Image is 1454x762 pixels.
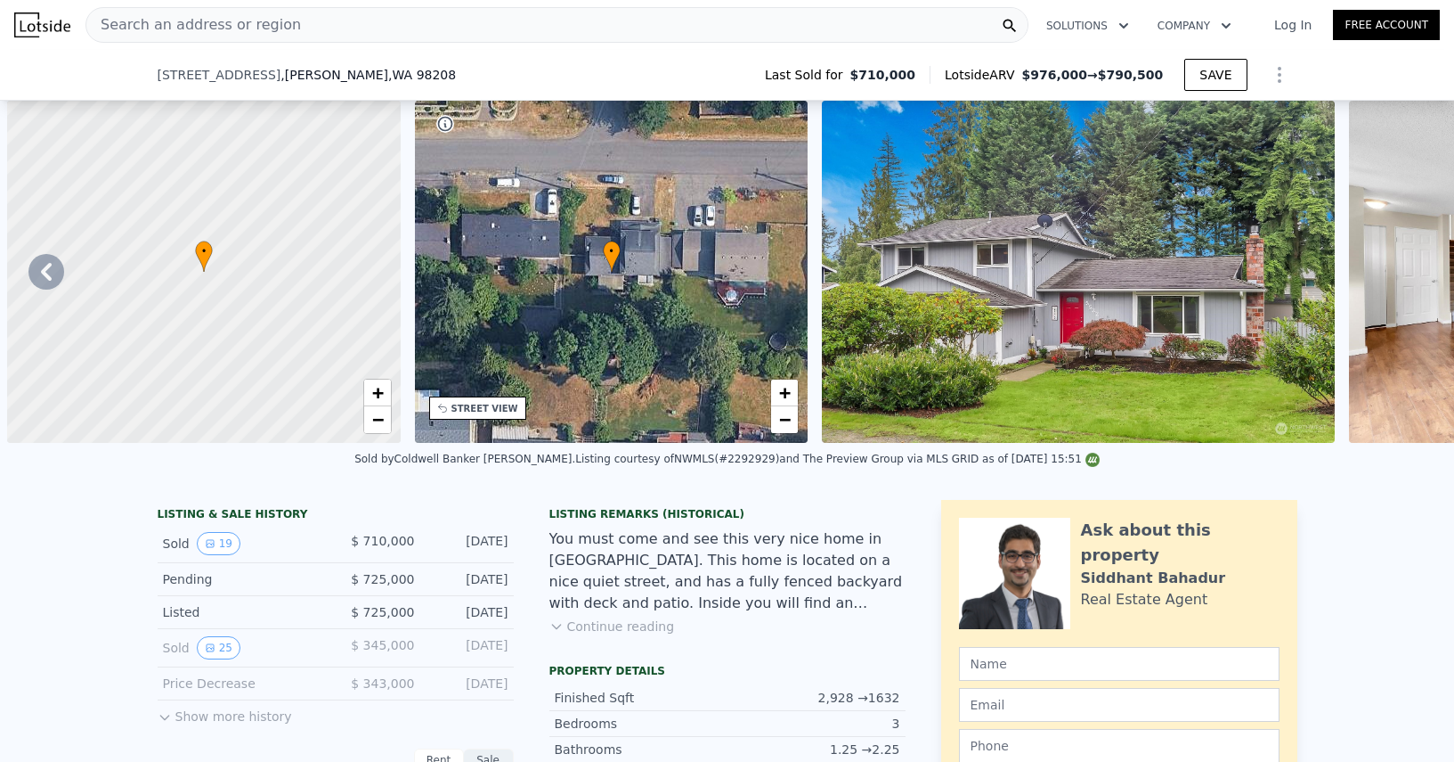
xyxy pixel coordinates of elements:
div: Sold [163,636,321,660]
a: Zoom in [771,380,798,406]
div: Finished Sqft [555,689,727,707]
span: [STREET_ADDRESS] [158,66,281,84]
button: Show more history [158,701,292,725]
span: $976,000 [1021,68,1087,82]
div: [DATE] [429,675,508,692]
input: Email [959,688,1279,722]
div: LISTING & SALE HISTORY [158,507,514,525]
div: 1.25 → 2.25 [727,741,900,758]
a: Zoom out [364,406,391,433]
div: Price Decrease [163,675,321,692]
div: STREET VIEW [451,402,518,415]
span: + [371,381,383,404]
button: Company [1143,10,1246,42]
a: Zoom out [771,406,798,433]
span: $790,500 [1098,68,1164,82]
div: Listed [163,603,321,621]
div: Bedrooms [555,715,727,733]
div: Real Estate Agent [1081,589,1208,610]
span: $ 725,000 [351,605,414,619]
button: Solutions [1032,10,1143,42]
span: , WA 98208 [388,68,456,82]
img: NWMLS Logo [1085,453,1100,467]
div: Siddhant Bahadur [1081,568,1226,589]
div: 3 [727,715,900,733]
div: • [603,241,621,272]
div: • [195,241,213,272]
input: Name [959,647,1279,681]
span: $710,000 [850,66,916,84]
div: [DATE] [429,603,508,621]
div: Property details [549,664,906,678]
span: • [603,243,621,259]
button: View historical data [197,532,240,555]
span: , [PERSON_NAME] [280,66,456,84]
span: − [371,408,383,430]
a: Zoom in [364,380,391,406]
span: Last Sold for [765,66,850,84]
button: View historical data [197,636,240,660]
span: → [1021,66,1163,84]
div: [DATE] [429,570,508,588]
span: + [779,381,791,404]
div: 2,928 → 1632 [727,689,900,707]
div: Listing Remarks (Historical) [549,507,906,521]
span: − [779,408,791,430]
span: $ 710,000 [351,534,414,548]
span: $ 343,000 [351,676,414,691]
div: Sold by Coldwell Banker [PERSON_NAME] . [354,453,575,465]
img: Sale: 127261837 Parcel: 103642731 [822,101,1335,443]
div: Pending [163,570,321,588]
span: $ 725,000 [351,572,414,586]
button: SAVE [1184,59,1247,91]
a: Free Account [1333,10,1440,40]
div: Listing courtesy of NWMLS (#2292929) and The Preview Group via MLS GRID as of [DATE] 15:51 [575,453,1100,465]
span: Search an address or region [86,14,301,36]
a: Log In [1253,16,1333,34]
div: [DATE] [429,532,508,555]
span: • [195,243,213,259]
button: Show Options [1262,57,1297,93]
div: Bathrooms [555,741,727,758]
span: $ 345,000 [351,638,414,652]
div: Sold [163,532,321,555]
div: You must come and see this very nice home in [GEOGRAPHIC_DATA]. This home is located on a nice qu... [549,528,906,614]
div: [DATE] [429,636,508,660]
button: Continue reading [549,618,675,635]
span: Lotside ARV [945,66,1021,84]
div: Ask about this property [1081,518,1279,568]
img: Lotside [14,12,70,37]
